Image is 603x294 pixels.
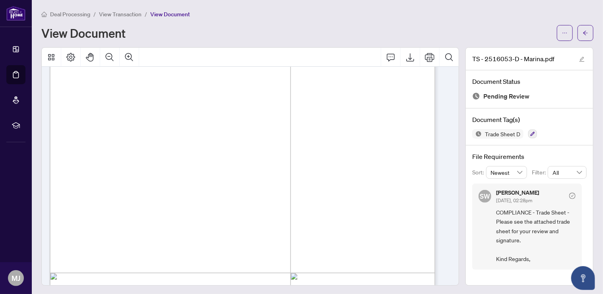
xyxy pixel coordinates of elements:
p: Filter: [532,168,548,177]
span: TS - 2516053-D - Marina.pdf [472,54,555,64]
span: MJ [12,273,20,284]
span: Newest [491,166,523,178]
h5: [PERSON_NAME] [496,190,539,195]
span: [DATE], 02:28pm [496,197,532,203]
h1: View Document [41,27,126,39]
p: Sort: [472,168,486,177]
span: COMPLIANCE - Trade Sheet - Please see the attached trade sheet for your review and signature. Kin... [496,208,576,263]
li: / [93,10,96,19]
li: / [145,10,147,19]
img: Status Icon [472,129,482,139]
span: View Transaction [99,11,142,18]
span: home [41,12,47,17]
span: edit [579,56,585,62]
h4: Document Tag(s) [472,115,587,124]
span: Trade Sheet D [482,131,524,137]
span: Deal Processing [50,11,90,18]
h4: Document Status [472,77,587,86]
span: ellipsis [562,30,568,36]
span: SW [480,191,490,201]
span: check-circle [569,193,576,199]
img: logo [6,6,25,21]
button: Open asap [571,266,595,290]
img: Document Status [472,92,480,100]
span: All [553,166,582,178]
span: Pending Review [483,91,529,102]
span: View Document [150,11,190,18]
span: arrow-left [583,30,588,36]
h4: File Requirements [472,152,587,161]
